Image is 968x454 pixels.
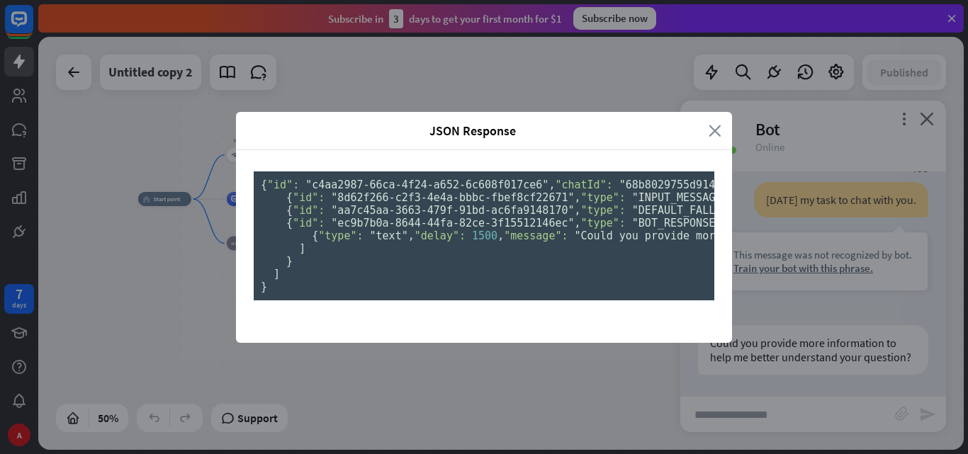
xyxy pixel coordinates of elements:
[709,123,721,139] i: close
[331,217,574,229] span: "ec9b7b0a-8644-44fa-82ce-3f15512146ec"
[472,229,497,242] span: 1500
[619,178,786,191] span: "68b8029755d9140007c41bff"
[581,191,626,204] span: "type":
[293,217,325,229] span: "id":
[504,229,568,242] span: "message":
[632,191,728,204] span: "INPUT_MESSAGE"
[370,229,408,242] span: "text"
[293,204,325,217] span: "id":
[305,178,548,191] span: "c4aa2987-66ca-4f24-a652-6c608f017ce6"
[415,229,466,242] span: "delay":
[632,217,721,229] span: "BOT_RESPONSE"
[254,171,714,300] pre: { , , , , , , , {}, [ , , , ], [ { , , }, { , }, { , , [ { , , } ] } ] }
[247,123,698,139] span: JSON Response
[318,229,363,242] span: "type":
[581,204,626,217] span: "type":
[267,178,299,191] span: "id":
[11,6,54,48] button: Open LiveChat chat widget
[632,204,748,217] span: "DEFAULT_FALLBACK"
[581,217,626,229] span: "type":
[331,191,574,204] span: "8d62f266-c2f3-4e4a-bbbc-fbef8cf22671"
[555,178,612,191] span: "chatId":
[293,191,325,204] span: "id":
[331,204,574,217] span: "aa7c45aa-3663-479f-91bd-ac6fa9148170"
